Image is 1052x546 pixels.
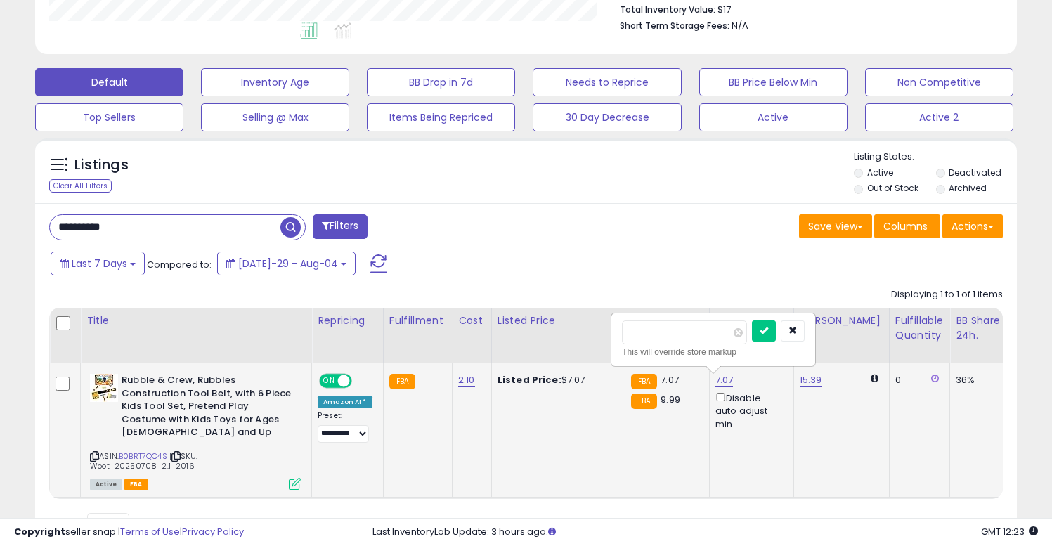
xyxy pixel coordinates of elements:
span: Last 7 Days [72,256,127,271]
small: FBA [389,374,415,389]
b: Rubble & Crew, Rubbles Construction Tool Belt, with 6 Piece Kids Tool Set, Pretend Play Costume w... [122,374,292,443]
div: seller snap | | [14,526,244,539]
div: Fulfillment [389,313,446,328]
strong: Copyright [14,525,65,538]
b: Total Inventory Value: [620,4,715,15]
button: BB Price Below Min [699,68,848,96]
a: 15.39 [800,373,822,387]
button: Top Sellers [35,103,183,131]
div: Last InventoryLab Update: 3 hours ago. [372,526,1038,539]
b: Listed Price: [498,373,561,386]
button: Actions [942,214,1003,238]
b: Short Term Storage Fees: [620,20,729,32]
span: 9.99 [661,393,680,406]
span: OFF [350,375,372,387]
button: Save View [799,214,872,238]
div: Listed Price [498,313,619,328]
button: Filters [313,214,368,239]
span: Compared to: [147,258,212,271]
div: Fulfillable Quantity [895,313,944,343]
span: [DATE]-29 - Aug-04 [238,256,338,271]
span: ON [320,375,338,387]
div: 36% [956,374,1002,386]
button: 30 Day Decrease [533,103,681,131]
h5: Listings [74,155,129,175]
label: Deactivated [949,167,1001,178]
button: Default [35,68,183,96]
button: [DATE]-29 - Aug-04 [217,252,356,275]
button: Non Competitive [865,68,1013,96]
button: Inventory Age [201,68,349,96]
small: FBA [631,394,657,409]
div: Cost [458,313,486,328]
span: FBA [124,479,148,490]
label: Out of Stock [867,182,918,194]
div: Repricing [318,313,377,328]
button: Active 2 [865,103,1013,131]
div: 0 [895,374,939,386]
div: Displaying 1 to 1 of 1 items [891,288,1003,301]
small: FBA [631,374,657,389]
a: Terms of Use [120,525,180,538]
div: Title [86,313,306,328]
div: Disable auto adjust min [715,390,783,431]
button: Active [699,103,848,131]
div: Preset: [318,411,372,443]
div: [PERSON_NAME] [800,313,883,328]
a: 2.10 [458,373,475,387]
button: Columns [874,214,940,238]
button: BB Drop in 7d [367,68,515,96]
div: Amazon AI * [318,396,372,408]
button: Selling @ Max [201,103,349,131]
label: Active [867,167,893,178]
div: ASIN: [90,374,301,488]
button: Needs to Reprice [533,68,681,96]
img: 51v985ObKkL._SL40_.jpg [90,374,118,402]
div: $7.07 [498,374,614,386]
button: Last 7 Days [51,252,145,275]
p: Listing States: [854,150,1017,164]
div: BB Share 24h. [956,313,1007,343]
label: Archived [949,182,987,194]
a: B0BRT7QC4S [119,450,167,462]
button: Items Being Repriced [367,103,515,131]
a: 7.07 [715,373,734,387]
div: This will override store markup [622,345,805,359]
span: | SKU: Woot_20250708_2.1_2016 [90,450,197,472]
span: All listings currently available for purchase on Amazon [90,479,122,490]
div: Clear All Filters [49,179,112,193]
span: N/A [732,19,748,32]
span: 2025-08-12 12:23 GMT [981,525,1038,538]
a: Privacy Policy [182,525,244,538]
span: Show: entries [60,517,161,531]
span: 7.07 [661,373,679,386]
span: Columns [883,219,928,233]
